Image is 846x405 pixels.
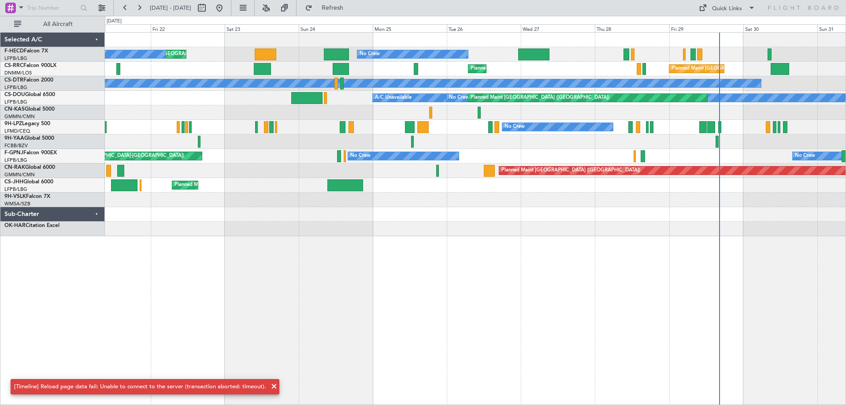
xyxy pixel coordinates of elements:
div: No Crew [795,149,815,163]
div: No Crew [360,48,380,61]
div: Sat 23 [225,24,299,32]
a: LFPB/LBG [4,99,27,105]
a: F-GPNJFalcon 900EX [4,150,57,156]
a: 9H-VSLKFalcon 7X [4,194,50,199]
div: Thu 28 [595,24,669,32]
a: CN-RAKGlobal 6000 [4,165,55,170]
a: 9H-LPZLegacy 500 [4,121,50,126]
div: Thu 21 [76,24,150,32]
div: Mon 25 [373,24,447,32]
a: OK-HARCitation Excel [4,223,59,228]
span: 9H-VSLK [4,194,26,199]
a: FCBB/BZV [4,142,28,149]
a: GMMN/CMN [4,113,35,120]
div: Planned Maint [GEOGRAPHIC_DATA] ([GEOGRAPHIC_DATA]) [174,178,313,192]
div: A/C Unavailable [375,91,412,104]
span: OK-HAR [4,223,26,228]
a: CS-RRCFalcon 900LX [4,63,56,68]
a: LFMD/CEQ [4,128,30,134]
div: No Crew [505,120,525,134]
a: GMMN/CMN [4,171,35,178]
div: [DATE] [107,18,122,25]
a: LFPB/LBG [4,157,27,163]
span: CS-RRC [4,63,23,68]
div: No Crew [350,149,371,163]
div: No Crew [449,91,469,104]
div: Sat 30 [743,24,817,32]
a: CS-JHHGlobal 6000 [4,179,53,185]
div: Planned Maint [GEOGRAPHIC_DATA] ([GEOGRAPHIC_DATA]) [672,62,810,75]
a: CS-DTRFalcon 2000 [4,78,53,83]
span: CS-DTR [4,78,23,83]
a: F-HECDFalcon 7X [4,48,48,54]
button: Quick Links [694,1,760,15]
div: AOG Maint Hyères ([GEOGRAPHIC_DATA]-[GEOGRAPHIC_DATA]) [35,149,184,163]
div: [Timeline] Reload page data fail: Unable to connect to the server (transaction aborted: timeout). [14,383,266,391]
a: CS-DOUGlobal 6500 [4,92,55,97]
div: Wed 27 [521,24,595,32]
div: Fri 29 [669,24,743,32]
span: CS-DOU [4,92,25,97]
div: Quick Links [712,4,742,13]
a: LFPB/LBG [4,55,27,62]
input: Trip Number [27,1,78,15]
a: LFPB/LBG [4,84,27,91]
a: CN-KASGlobal 5000 [4,107,55,112]
span: [DATE] - [DATE] [150,4,191,12]
button: All Aircraft [10,17,96,31]
span: F-GPNJ [4,150,23,156]
a: 9H-YAAGlobal 5000 [4,136,54,141]
div: Planned Maint [GEOGRAPHIC_DATA] ([GEOGRAPHIC_DATA]) [501,164,640,177]
span: CN-RAK [4,165,25,170]
span: F-HECD [4,48,24,54]
button: Refresh [301,1,354,15]
span: Refresh [314,5,351,11]
span: 9H-YAA [4,136,24,141]
div: Tue 26 [447,24,521,32]
div: Planned Maint [GEOGRAPHIC_DATA] ([GEOGRAPHIC_DATA]) [471,91,609,104]
a: WMSA/SZB [4,201,30,207]
div: Fri 22 [151,24,225,32]
span: 9H-LPZ [4,121,22,126]
div: Sun 24 [299,24,373,32]
a: DNMM/LOS [4,70,32,76]
span: CS-JHH [4,179,23,185]
a: LFPB/LBG [4,186,27,193]
span: CN-KAS [4,107,25,112]
div: Planned Maint [GEOGRAPHIC_DATA] ([GEOGRAPHIC_DATA]) [471,62,609,75]
span: All Aircraft [23,21,93,27]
